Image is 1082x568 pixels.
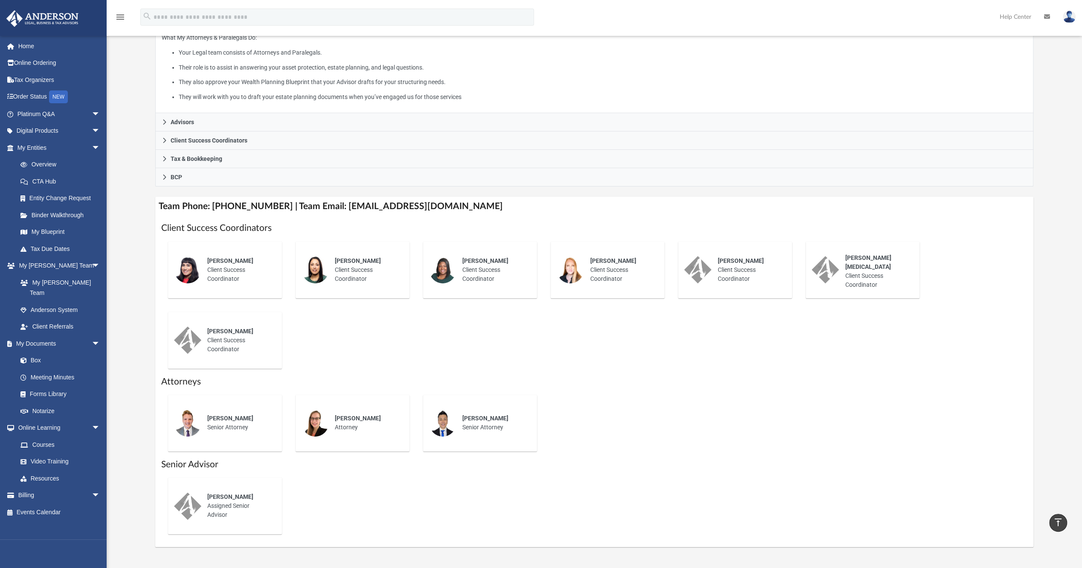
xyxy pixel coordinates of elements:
a: Online Ordering [6,55,113,72]
a: Anderson System [12,301,109,318]
a: My Blueprint [12,224,109,241]
p: What My Attorneys & Paralegals Do: [162,32,1027,102]
i: menu [115,12,125,22]
a: Meeting Minutes [12,369,109,386]
img: thumbnail [302,256,329,283]
span: arrow_drop_down [92,487,109,504]
div: Client Success Coordinator [329,251,403,289]
a: Order StatusNEW [6,88,113,106]
span: Tax & Bookkeeping [171,156,222,162]
span: [PERSON_NAME] [462,415,508,422]
span: [PERSON_NAME] [335,415,381,422]
span: Client Success Coordinators [171,137,247,143]
a: BCP [155,168,1033,186]
img: thumbnail [174,492,201,520]
div: Client Success Coordinator [839,248,914,295]
a: CTA Hub [12,173,113,190]
a: My Entitiesarrow_drop_down [6,139,113,156]
a: Entity Change Request [12,190,113,207]
h1: Client Success Coordinators [161,222,1027,234]
a: Video Training [12,453,104,470]
span: [PERSON_NAME] [590,257,636,264]
li: They will work with you to draft your estate planning documents when you’ve engaged us for those ... [179,92,1027,102]
img: thumbnail [557,256,584,283]
img: thumbnail [812,256,839,283]
h1: Attorneys [161,376,1027,388]
span: arrow_drop_down [92,257,109,275]
a: Client Referrals [12,318,109,335]
img: User Pic [1063,11,1076,23]
h4: Team Phone: [PHONE_NUMBER] | Team Email: [EMAIL_ADDRESS][DOMAIN_NAME] [155,197,1033,216]
i: vertical_align_top [1053,517,1063,527]
a: My Documentsarrow_drop_down [6,335,109,352]
div: Senior Attorney [456,408,531,438]
li: Your Legal team consists of Attorneys and Paralegals. [179,47,1027,58]
h1: Senior Advisor [161,458,1027,471]
a: Tax Due Dates [12,240,113,257]
a: Forms Library [12,386,104,403]
img: thumbnail [429,256,456,283]
div: Client Success Coordinator [584,251,658,289]
span: [PERSON_NAME][MEDICAL_DATA] [845,254,891,270]
a: Events Calendar [6,504,113,521]
div: Client Success Coordinator [201,321,276,360]
span: [PERSON_NAME] [207,257,253,264]
div: Client Success Coordinator [201,251,276,289]
img: thumbnail [684,256,711,283]
img: thumbnail [302,409,329,437]
span: [PERSON_NAME] [717,257,763,264]
a: My [PERSON_NAME] Teamarrow_drop_down [6,257,109,274]
a: menu [115,16,125,22]
span: arrow_drop_down [92,419,109,437]
span: [PERSON_NAME] [207,328,253,335]
li: Their role is to assist in answering your asset protection, estate planning, and legal questions. [179,62,1027,73]
a: Courses [12,436,109,453]
a: vertical_align_top [1049,514,1067,532]
div: Attorneys & Paralegals [155,26,1033,113]
a: Tax & Bookkeeping [155,150,1033,168]
div: Attorney [329,408,403,438]
a: Resources [12,470,109,487]
div: Senior Attorney [201,408,276,438]
a: Client Success Coordinators [155,131,1033,150]
img: thumbnail [174,326,201,354]
a: Overview [12,156,113,173]
div: Client Success Coordinator [711,251,786,289]
i: search [142,12,152,21]
span: Advisors [171,119,194,125]
span: arrow_drop_down [92,105,109,123]
a: Advisors [155,113,1033,131]
span: [PERSON_NAME] [462,257,508,264]
div: NEW [49,90,68,103]
span: [PERSON_NAME] [207,415,253,422]
span: [PERSON_NAME] [335,257,381,264]
img: thumbnail [174,409,201,437]
a: Notarize [12,402,109,419]
span: arrow_drop_down [92,335,109,352]
div: Client Success Coordinator [456,251,531,289]
div: Assigned Senior Advisor [201,486,276,525]
a: My [PERSON_NAME] Team [12,274,104,301]
a: Binder Walkthrough [12,207,113,224]
a: Home [6,38,113,55]
a: Tax Organizers [6,71,113,88]
a: Billingarrow_drop_down [6,487,113,504]
span: arrow_drop_down [92,139,109,157]
a: Digital Productsarrow_drop_down [6,122,113,140]
span: BCP [171,174,182,180]
span: [PERSON_NAME] [207,493,253,500]
a: Platinum Q&Aarrow_drop_down [6,105,113,122]
li: They also approve your Wealth Planning Blueprint that your Advisor drafts for your structuring ne... [179,77,1027,87]
a: Box [12,352,104,369]
img: thumbnail [429,409,456,437]
img: Anderson Advisors Platinum Portal [4,10,81,27]
a: Online Learningarrow_drop_down [6,419,109,437]
img: thumbnail [174,256,201,283]
span: arrow_drop_down [92,122,109,140]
